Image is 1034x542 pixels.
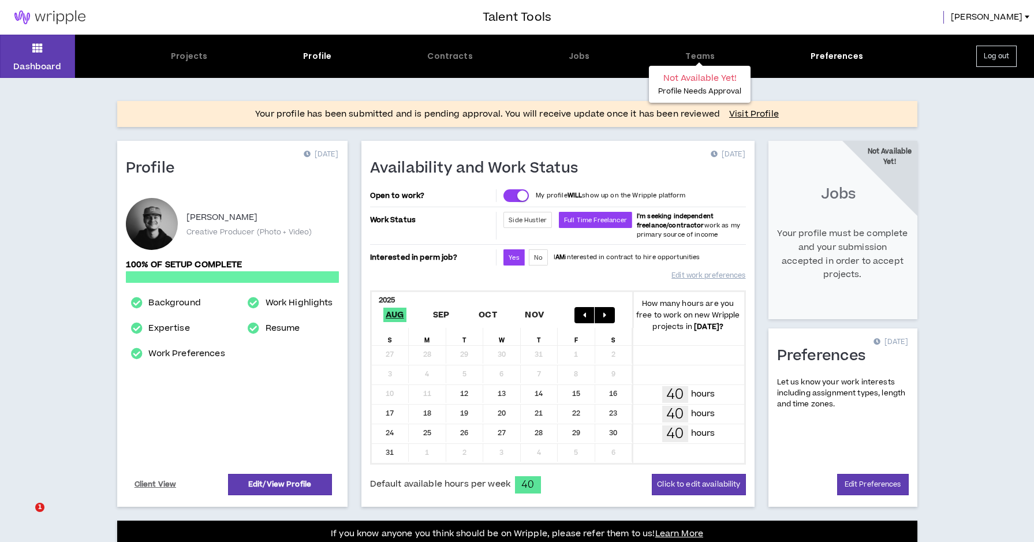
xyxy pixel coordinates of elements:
[304,149,338,160] p: [DATE]
[637,212,740,239] span: work as my primary source of income
[35,503,44,512] span: 1
[521,328,558,345] div: T
[370,212,494,228] p: Work Status
[133,474,178,495] a: Client View
[777,377,909,410] p: Let us know your work interests including assignment types, length and time zones.
[555,253,565,261] strong: AM
[655,528,703,540] a: Learn More
[266,296,333,310] a: Work Highlights
[811,50,863,62] div: Preferences
[148,296,200,310] a: Background
[671,266,745,286] a: Edit work preferences
[427,50,472,62] div: Contracts
[569,50,590,62] div: Jobs
[837,474,909,495] a: Edit Preferences
[554,253,700,262] p: I interested in contract to hire opportunities
[595,328,633,345] div: S
[148,322,189,335] a: Expertise
[568,191,583,200] strong: WILL
[711,149,745,160] p: [DATE]
[303,50,331,62] div: Profile
[409,328,446,345] div: M
[729,109,779,120] a: Visit Profile
[691,427,715,440] p: hours
[509,253,519,262] span: Yes
[148,347,225,361] a: Work Preferences
[171,50,207,62] div: Projects
[431,308,452,322] span: Sep
[874,337,908,348] p: [DATE]
[370,159,587,178] h1: Availability and Work Status
[654,68,746,87] p: Not Available Yet!
[685,50,715,62] div: Teams
[370,191,494,200] p: Open to work?
[370,249,494,266] p: Interested in perm job?
[694,322,723,332] b: [DATE] ?
[13,61,61,73] p: Dashboard
[483,328,521,345] div: W
[186,211,258,225] p: [PERSON_NAME]
[370,478,510,491] span: Default available hours per week
[558,328,595,345] div: F
[372,328,409,345] div: S
[228,474,332,495] a: Edit/View Profile
[652,474,745,495] button: Click to edit availability
[266,322,300,335] a: Resume
[951,11,1022,24] span: [PERSON_NAME]
[691,408,715,420] p: hours
[383,308,406,322] span: Aug
[691,388,715,401] p: hours
[126,159,184,178] h1: Profile
[536,191,685,200] p: My profile show up on the Wripple platform
[654,87,746,100] p: Profile Needs Approval
[483,9,551,26] h3: Talent Tools
[522,308,546,322] span: Nov
[976,46,1017,67] button: Log out
[12,503,39,530] iframe: Intercom live chat
[126,259,339,271] p: 100% of setup complete
[534,253,543,262] span: No
[255,107,720,121] p: Your profile has been submitted and is pending approval. You will receive update once it has been...
[637,212,714,230] b: I'm seeking independent freelance/contractor
[126,198,178,250] div: Ryan P.
[476,308,499,322] span: Oct
[509,216,547,225] span: Side Hustler
[186,227,312,237] p: Creative Producer (Photo + Video)
[632,298,744,332] p: How many hours are you free to work on new Wripple projects in
[777,347,875,365] h1: Preferences
[379,295,395,305] b: 2025
[331,527,703,541] p: If you know anyone you think should be on Wripple, please refer them to us!
[446,328,484,345] div: T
